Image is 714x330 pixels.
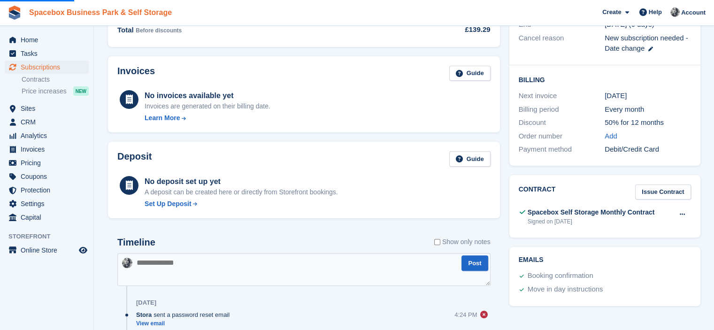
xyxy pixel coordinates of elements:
div: No invoices available yet [145,90,270,101]
div: Billing period [519,104,605,115]
div: sent a password reset email [136,310,234,319]
a: menu [5,143,89,156]
span: Price increases [22,87,67,96]
span: New subscription needed - Date change [605,34,688,53]
div: Cancel reason [519,33,605,54]
a: menu [5,61,89,74]
span: Invoices [21,143,77,156]
a: Learn More [145,113,270,123]
a: menu [5,244,89,257]
div: Next invoice [519,91,605,101]
h2: Emails [519,256,691,264]
img: SUDIPTA VIRMANI [670,8,680,17]
div: Payment method [519,144,605,155]
div: Signed on [DATE] [528,217,655,226]
div: Booking confirmation [528,270,593,282]
h2: Deposit [117,151,152,167]
div: Every month [605,104,691,115]
p: A deposit can be created here or directly from Storefront bookings. [145,187,338,197]
a: menu [5,197,89,210]
a: Price increases NEW [22,86,89,96]
a: Set Up Deposit [145,199,338,209]
div: £139.29 [400,24,491,35]
span: Tasks [21,47,77,60]
span: Protection [21,184,77,197]
input: Show only notes [434,237,440,247]
span: Account [681,8,706,17]
a: menu [5,170,89,183]
span: Coupons [21,170,77,183]
div: Learn More [145,113,180,123]
h2: Timeline [117,237,155,248]
div: 50% for 12 months [605,117,691,128]
a: Add [605,131,617,142]
span: Home [21,33,77,46]
span: Analytics [21,129,77,142]
span: Subscriptions [21,61,77,74]
span: Stora [136,310,152,319]
div: [DATE] [136,299,156,307]
a: Guide [449,66,491,81]
label: Show only notes [434,237,491,247]
span: Settings [21,197,77,210]
span: Total [117,26,134,34]
div: NEW [73,86,89,96]
a: menu [5,115,89,129]
a: menu [5,47,89,60]
img: stora-icon-8386f47178a22dfd0bd8f6a31ec36ba5ce8667c1dd55bd0f319d3a0aa187defe.svg [8,6,22,20]
div: Debit/Credit Card [605,144,691,155]
h2: Billing [519,75,691,84]
div: No deposit set up yet [145,176,338,187]
div: Discount [519,117,605,128]
span: Online Store [21,244,77,257]
a: Contracts [22,75,89,84]
span: CRM [21,115,77,129]
div: Order number [519,131,605,142]
span: Pricing [21,156,77,169]
a: menu [5,33,89,46]
span: Create [602,8,621,17]
a: menu [5,156,89,169]
div: Move in day instructions [528,284,603,295]
div: Set Up Deposit [145,199,192,209]
span: Sites [21,102,77,115]
a: View email [136,320,234,328]
a: Preview store [77,245,89,256]
h2: Invoices [117,66,155,81]
div: 4:24 PM [454,310,477,319]
a: Spacebox Business Park & Self Storage [25,5,176,20]
h2: Contract [519,184,556,200]
a: Guide [449,151,491,167]
img: SUDIPTA VIRMANI [122,258,132,268]
span: Capital [21,211,77,224]
span: Storefront [8,232,93,241]
div: [DATE] [605,91,691,101]
a: menu [5,102,89,115]
a: menu [5,211,89,224]
a: menu [5,129,89,142]
a: menu [5,184,89,197]
div: Invoices are generated on their billing date. [145,101,270,111]
span: Help [649,8,662,17]
button: Post [461,255,488,271]
a: Issue Contract [635,184,691,200]
span: Before discounts [136,27,182,34]
div: Spacebox Self Storage Monthly Contract [528,207,655,217]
